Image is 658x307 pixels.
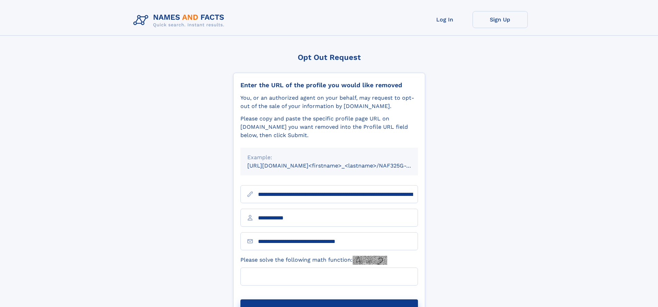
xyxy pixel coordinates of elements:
[240,94,418,110] div: You, or an authorized agent on your behalf, may request to opt-out of the sale of your informatio...
[417,11,473,28] a: Log In
[473,11,528,28] a: Sign Up
[131,11,230,30] img: Logo Names and Facts
[247,162,431,169] small: [URL][DOMAIN_NAME]<firstname>_<lastname>/NAF325G-xxxxxxxx
[240,256,387,265] label: Please solve the following math function:
[240,115,418,139] div: Please copy and paste the specific profile page URL on [DOMAIN_NAME] you want removed into the Pr...
[240,81,418,89] div: Enter the URL of the profile you would like removed
[233,53,425,62] div: Opt Out Request
[247,153,411,162] div: Example:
